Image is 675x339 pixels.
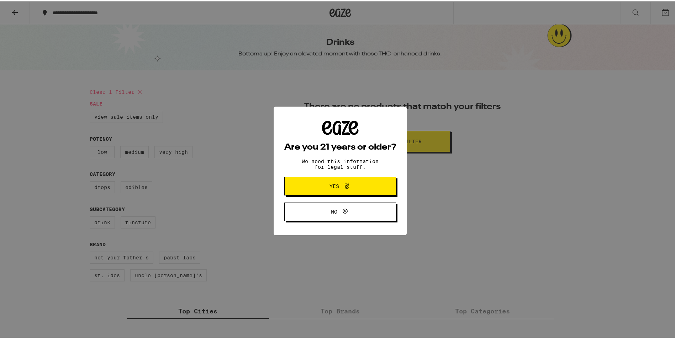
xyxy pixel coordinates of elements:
[296,157,385,168] p: We need this information for legal stuff.
[284,201,396,220] button: No
[284,142,396,150] h2: Are you 21 years or older?
[4,5,51,11] span: Hi. Need any help?
[329,182,339,187] span: Yes
[331,208,337,213] span: No
[284,176,396,194] button: Yes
